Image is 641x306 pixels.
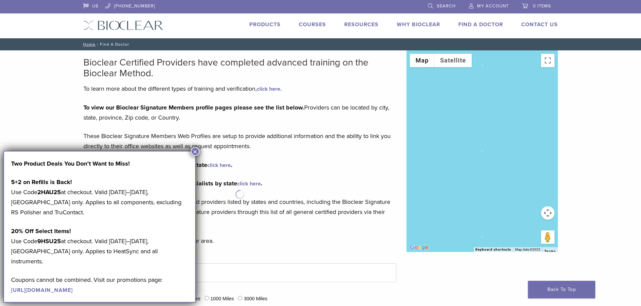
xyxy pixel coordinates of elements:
[437,3,456,9] span: Search
[83,197,396,227] p: This is a complete list of all Bioclear certified providers listed by states and countries, inclu...
[83,102,396,123] p: Providers can be located by city, state, province, Zip code, or Country.
[210,295,234,303] label: 1000 Miles
[434,54,472,67] button: Show satellite imagery
[408,243,430,252] a: Open this area in Google Maps (opens a new window)
[11,226,188,266] p: Use Code at checkout. Valid [DATE]–[DATE], [GEOGRAPHIC_DATA] only. Applies to HeatSync and all in...
[521,21,558,28] a: Contact Us
[11,275,188,295] p: Coupons cannot be combined. Visit our promotions page:
[408,243,430,252] img: Google
[11,177,188,217] p: Use Code at checkout. Valid [DATE]–[DATE], [GEOGRAPHIC_DATA] only. Applies to all components, exc...
[191,147,200,156] button: Close
[83,104,304,111] strong: To view our Bioclear Signature Members profile pages please see the list below.
[78,38,563,50] nav: Find A Doctor
[83,84,396,94] p: To learn more about the different types of training and verification, .
[257,86,280,92] a: click here
[344,21,379,28] a: Resources
[81,42,96,47] a: Home
[397,21,440,28] a: Why Bioclear
[528,281,595,298] a: Back To Top
[37,237,61,245] strong: 9HSU25
[83,236,396,246] p: Enter details below and find a doctor in your area.
[207,162,231,169] a: click here
[541,54,555,67] button: Toggle fullscreen view
[37,188,61,196] strong: 2HAU25
[410,54,434,67] button: Show street map
[475,247,511,252] button: Keyboard shortcuts
[237,180,261,187] a: click here
[541,206,555,220] button: Map camera controls
[244,295,268,303] label: 3000 Miles
[533,3,551,9] span: 0 items
[299,21,326,28] a: Courses
[477,3,509,9] span: My Account
[83,131,396,151] p: These Bioclear Signature Members Web Profiles are setup to provide additional information and the...
[11,287,73,294] a: [URL][DOMAIN_NAME]
[11,178,72,186] strong: 5+2 on Refills is Back!
[96,43,100,46] span: /
[544,249,556,253] a: Terms (opens in new tab)
[11,227,71,235] strong: 20% Off Select Items!
[541,230,555,244] button: Drag Pegman onto the map to open Street View
[249,21,281,28] a: Products
[458,21,503,28] a: Find A Doctor
[11,160,130,167] strong: Two Product Deals You Don’t Want to Miss!
[83,20,163,30] img: Bioclear
[515,248,540,251] span: Map data ©2025
[83,57,396,79] h2: Bioclear Certified Providers have completed advanced training on the Bioclear Method.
